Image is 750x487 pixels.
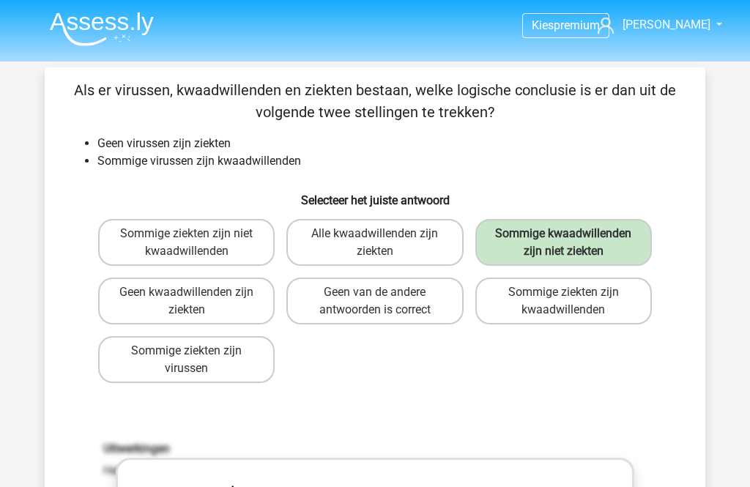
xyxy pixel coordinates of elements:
[50,12,154,46] img: Assessly
[523,15,609,35] a: Kiespremium
[532,18,554,32] span: Kies
[97,152,682,170] li: Sommige virussen zijn kwaadwillenden
[286,278,463,324] label: Geen van de andere antwoorden is correct
[286,219,463,266] label: Alle kwaadwillenden zijn ziekten
[97,135,682,152] li: Geen virussen zijn ziekten
[68,79,682,123] p: Als er virussen, kwaadwillenden en ziekten bestaan, welke logische conclusie is er dan uit de vol...
[592,16,712,34] a: [PERSON_NAME]
[103,442,647,456] h6: Uitwerkingen
[68,182,682,207] h6: Selecteer het juiste antwoord
[475,219,652,266] label: Sommige kwaadwillenden zijn niet ziekten
[475,278,652,324] label: Sommige ziekten zijn kwaadwillenden
[98,219,275,266] label: Sommige ziekten zijn niet kwaadwillenden
[98,278,275,324] label: Geen kwaadwillenden zijn ziekten
[554,18,600,32] span: premium
[623,18,710,31] span: [PERSON_NAME]
[98,336,275,383] label: Sommige ziekten zijn virussen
